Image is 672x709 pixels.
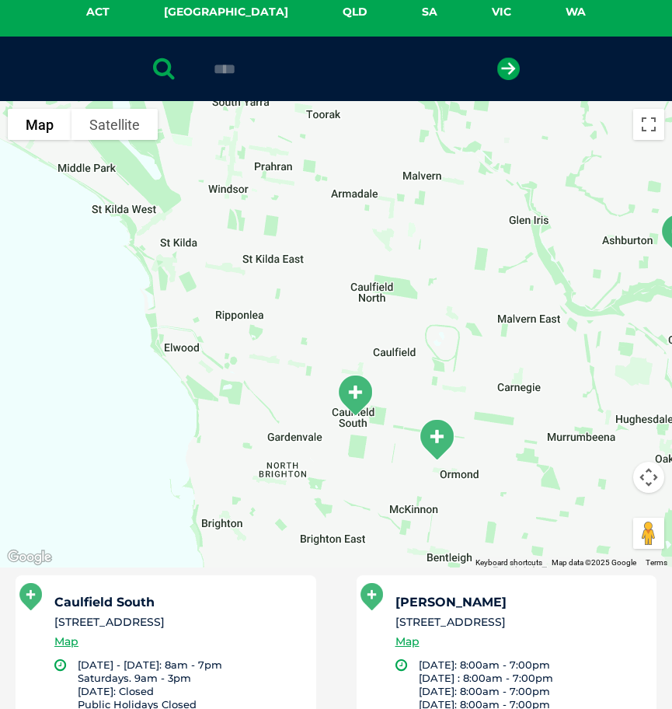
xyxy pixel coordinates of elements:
img: Google [4,547,55,568]
a: Map [54,633,78,651]
button: Show satellite imagery [71,109,158,140]
div: Glen Eira [411,412,462,467]
a: QLD [315,3,395,21]
a: Map [395,633,420,651]
button: Show street map [8,109,71,140]
button: Map camera controls [633,462,664,493]
h5: [PERSON_NAME] [395,596,643,609]
a: VIC [465,3,538,21]
a: ACT [59,3,137,21]
a: Terms [646,558,667,567]
button: Toggle fullscreen view [633,109,664,140]
li: [STREET_ADDRESS] [395,614,643,630]
a: [GEOGRAPHIC_DATA] [137,3,315,21]
div: Caulfield South [329,368,381,423]
a: SA [395,3,465,21]
span: Map data ©2025 Google [552,558,636,567]
a: Open this area in Google Maps (opens a new window) [4,547,55,568]
h5: Caulfield South [54,596,302,609]
button: Keyboard shortcuts [475,557,542,568]
li: [STREET_ADDRESS] [54,614,302,630]
button: Drag Pegman onto the map to open Street View [633,518,664,549]
a: WA [538,3,613,21]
